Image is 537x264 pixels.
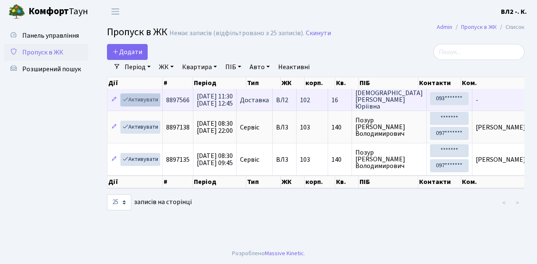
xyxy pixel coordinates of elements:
span: [DATE] 08:30 [DATE] 22:00 [197,119,233,135]
a: Розширений пошук [4,61,88,78]
th: корп. [305,77,335,89]
span: Позур [PERSON_NAME] Володимирович [355,117,423,137]
th: корп. [305,176,335,188]
th: Період [193,77,246,89]
a: Панель управління [4,27,88,44]
b: ВЛ2 -. К. [501,7,527,16]
nav: breadcrumb [424,18,537,36]
span: ВЛ2 [276,97,293,104]
select: записів на сторінці [107,194,131,210]
label: записів на сторінці [107,194,192,210]
span: ВЛ3 [276,124,293,131]
th: Дії [107,176,163,188]
span: Розширений пошук [22,65,81,74]
span: [DATE] 08:30 [DATE] 09:45 [197,151,233,168]
li: Список [497,23,524,32]
a: ПІБ [222,60,245,74]
span: [PERSON_NAME] [476,123,526,132]
th: # [163,77,193,89]
a: ЖК [156,60,177,74]
span: Додати [112,47,142,57]
div: Розроблено . [232,249,305,258]
span: Доставка [240,97,269,104]
a: Активувати [120,121,160,134]
span: Сервіс [240,124,259,131]
span: - [476,96,478,105]
span: Пропуск в ЖК [107,25,167,39]
span: 8897138 [166,123,190,132]
span: 102 [300,96,310,105]
a: Massive Kinetic [265,249,304,258]
th: # [163,176,193,188]
span: 103 [300,123,310,132]
a: Активувати [120,153,160,166]
span: [PERSON_NAME] [476,155,526,164]
th: Період [193,176,246,188]
th: Кв. [335,176,359,188]
span: 103 [300,155,310,164]
span: 140 [331,124,348,131]
a: Admin [437,23,452,31]
a: Авто [246,60,273,74]
th: ПІБ [359,77,418,89]
span: 8897566 [166,96,190,105]
th: ЖК [281,176,305,188]
span: 8897135 [166,155,190,164]
a: Скинути [306,29,331,37]
th: ЖК [281,77,305,89]
a: ВЛ2 -. К. [501,7,527,17]
span: Сервіс [240,156,259,163]
th: Тип [246,77,281,89]
a: Пропуск в ЖК [461,23,497,31]
a: Період [121,60,154,74]
th: Тип [246,176,281,188]
b: Комфорт [29,5,69,18]
a: Додати [107,44,148,60]
span: Позур [PERSON_NAME] Володимирович [355,149,423,169]
a: Квартира [179,60,220,74]
span: [DEMOGRAPHIC_DATA] [PERSON_NAME] Юріївна [355,90,423,110]
th: Контакти [418,77,461,89]
th: Дії [107,77,163,89]
span: Пропуск в ЖК [22,48,63,57]
a: Пропуск в ЖК [4,44,88,61]
img: logo.png [8,3,25,20]
th: Кв. [335,77,359,89]
span: ВЛ3 [276,156,293,163]
th: Контакти [418,176,461,188]
th: ПІБ [359,176,418,188]
span: Таун [29,5,88,19]
a: Неактивні [275,60,313,74]
a: Активувати [120,93,160,106]
span: [DATE] 11:30 [DATE] 12:45 [197,92,233,108]
div: Немає записів (відфільтровано з 25 записів). [169,29,304,37]
span: Панель управління [22,31,79,40]
span: 16 [331,97,348,104]
span: 140 [331,156,348,163]
input: Пошук... [433,44,524,60]
button: Переключити навігацію [105,5,126,18]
